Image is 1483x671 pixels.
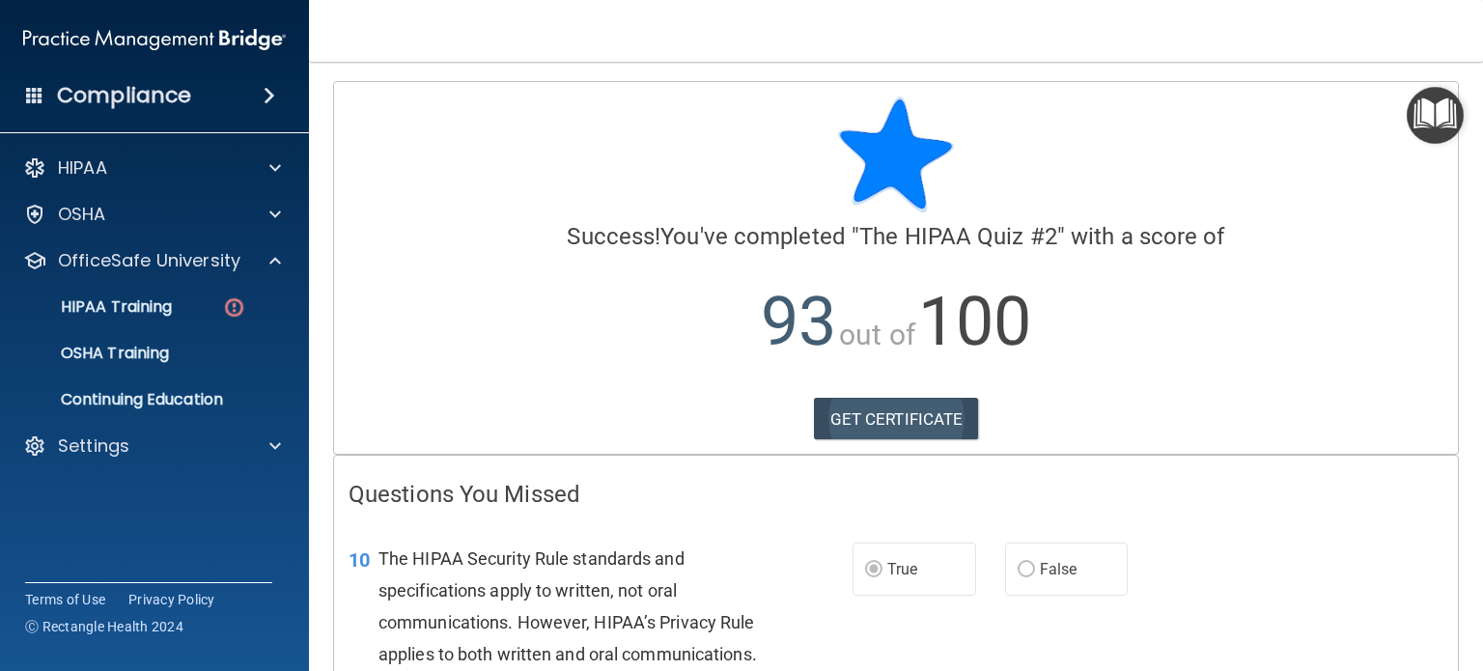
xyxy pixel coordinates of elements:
span: The HIPAA Quiz #2 [859,223,1057,250]
span: The HIPAA Security Rule standards and specifications apply to written, not oral communications. H... [378,548,757,665]
button: Open Resource Center [1407,87,1464,144]
p: Continuing Education [13,390,276,409]
p: OSHA [58,203,106,226]
span: out of [839,318,915,351]
a: Privacy Policy [128,590,215,609]
p: HIPAA [58,156,107,180]
a: OSHA [23,203,281,226]
img: danger-circle.6113f641.png [222,295,246,320]
p: Settings [58,434,129,458]
a: OfficeSafe University [23,249,281,272]
span: 100 [918,282,1031,361]
img: blue-star-rounded.9d042014.png [838,97,954,212]
span: 10 [349,548,370,572]
p: OSHA Training [13,344,169,363]
a: Settings [23,434,281,458]
a: Terms of Use [25,590,105,609]
a: HIPAA [23,156,281,180]
input: True [865,563,882,577]
span: False [1040,560,1077,578]
span: Success! [567,223,660,250]
input: False [1018,563,1035,577]
h4: Compliance [57,82,191,109]
p: HIPAA Training [13,297,172,317]
span: Ⓒ Rectangle Health 2024 [25,617,183,636]
a: GET CERTIFICATE [814,398,979,440]
p: OfficeSafe University [58,249,240,272]
span: True [887,560,917,578]
h4: You've completed " " with a score of [349,224,1443,249]
img: PMB logo [23,20,286,59]
span: 93 [761,282,836,361]
h4: Questions You Missed [349,482,1443,507]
